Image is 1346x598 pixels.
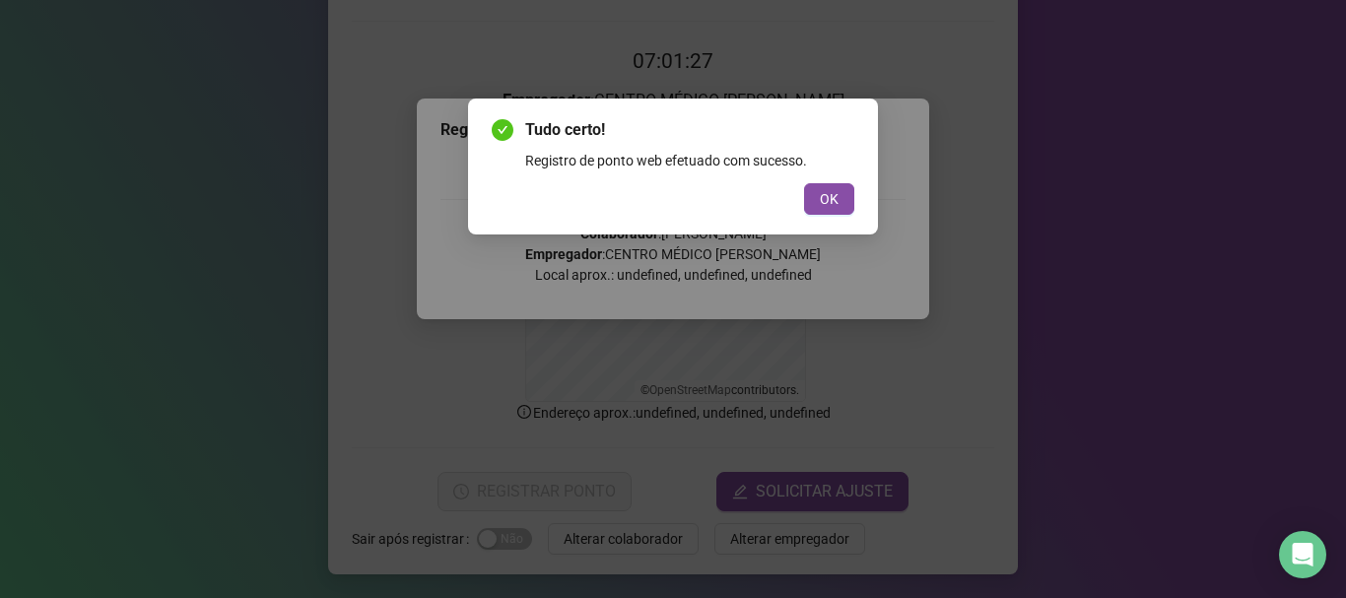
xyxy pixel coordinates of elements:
div: Open Intercom Messenger [1279,531,1326,578]
button: OK [804,183,854,215]
span: OK [820,188,839,210]
span: check-circle [492,119,513,141]
div: Registro de ponto web efetuado com sucesso. [525,150,854,171]
span: Tudo certo! [525,118,854,142]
